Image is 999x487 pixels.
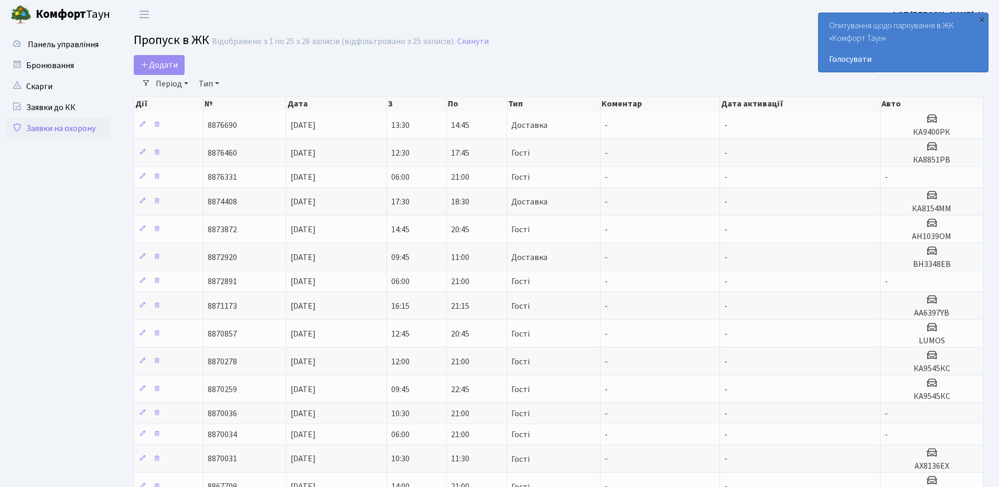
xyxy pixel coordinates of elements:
h5: КА8154ММ [885,204,979,214]
span: - [885,408,888,419]
span: 17:45 [451,147,469,159]
span: Панель управління [28,39,99,50]
span: 20:45 [451,224,469,235]
span: [DATE] [291,196,316,208]
span: Гості [511,225,530,234]
h5: АН1039ОМ [885,232,979,242]
span: - [724,196,727,208]
span: 8870857 [208,328,237,340]
span: - [605,224,608,235]
span: [DATE] [291,384,316,395]
span: 20:45 [451,328,469,340]
span: 8871173 [208,300,237,312]
a: Скарги [5,76,110,97]
span: Пропуск в ЖК [134,31,209,49]
span: Гості [511,302,530,310]
a: Голосувати [829,53,977,66]
span: 21:00 [451,356,469,367]
span: 10:30 [391,453,410,465]
th: Дата активації [720,96,881,111]
span: 8870034 [208,429,237,440]
span: - [605,408,608,419]
span: Гості [511,430,530,439]
h5: КА9400РК [885,127,979,137]
span: 8870278 [208,356,237,367]
span: 11:00 [451,252,469,263]
span: [DATE] [291,147,316,159]
span: 21:00 [451,276,469,287]
th: Авто [880,96,983,111]
span: 09:45 [391,252,410,263]
span: - [605,356,608,367]
span: Гості [511,277,530,286]
span: 10:30 [391,408,410,419]
img: logo.png [10,4,31,25]
span: Таун [36,6,110,24]
span: Гості [511,385,530,394]
span: 18:30 [451,196,469,208]
span: - [605,252,608,263]
span: - [885,429,888,440]
span: 21:00 [451,408,469,419]
span: Гості [511,358,530,366]
div: × [976,14,987,25]
a: Заявки на охорону [5,118,110,139]
span: Гості [511,409,530,418]
th: Дії [134,96,203,111]
span: - [605,328,608,340]
span: - [724,120,727,131]
span: [DATE] [291,300,316,312]
span: - [724,384,727,395]
span: 22:45 [451,384,469,395]
th: Коментар [600,96,720,111]
h5: ВН3348ЕВ [885,259,979,269]
h5: АА6397YB [885,308,979,318]
span: 8872891 [208,276,237,287]
a: ФОП [PERSON_NAME]. Н. [891,8,986,21]
span: 8870036 [208,408,237,419]
span: 06:00 [391,429,410,440]
a: Період [152,75,192,93]
span: [DATE] [291,120,316,131]
span: 8870031 [208,453,237,465]
span: 12:00 [391,356,410,367]
span: 12:45 [391,328,410,340]
span: - [605,147,608,159]
span: - [605,429,608,440]
span: [DATE] [291,224,316,235]
span: Гості [511,330,530,338]
span: - [724,408,727,419]
span: Доставка [511,121,547,129]
span: 8876690 [208,120,237,131]
span: [DATE] [291,429,316,440]
b: Комфорт [36,6,86,23]
span: [DATE] [291,408,316,419]
span: [DATE] [291,453,316,465]
a: Тип [195,75,223,93]
span: 21:15 [451,300,469,312]
th: № [203,96,286,111]
span: - [724,328,727,340]
span: Доставка [511,253,547,262]
a: Заявки до КК [5,97,110,118]
span: - [605,120,608,131]
span: Додати [141,59,178,71]
h5: КА9545КС [885,364,979,374]
span: Гості [511,455,530,463]
span: [DATE] [291,276,316,287]
a: Бронювання [5,55,110,76]
span: [DATE] [291,252,316,263]
span: Гості [511,173,530,181]
span: 8876460 [208,147,237,159]
span: - [605,384,608,395]
h5: КА8851РВ [885,155,979,165]
span: [DATE] [291,356,316,367]
span: - [724,171,727,183]
span: - [724,300,727,312]
span: - [885,276,888,287]
span: - [724,147,727,159]
span: 17:30 [391,196,410,208]
span: 21:00 [451,171,469,183]
span: 13:30 [391,120,410,131]
span: 8874408 [208,196,237,208]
